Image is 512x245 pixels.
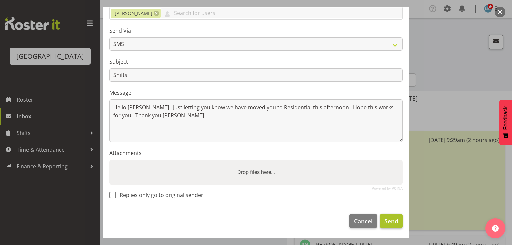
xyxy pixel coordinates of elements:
a: Powered by PQINA [372,187,403,190]
input: Search for users [161,8,402,18]
label: Send Via [109,27,403,35]
input: Subject [109,68,403,82]
img: help-xxl-2.png [492,225,499,232]
button: Cancel [349,214,377,228]
button: Send [380,214,403,228]
span: Feedback [503,106,509,130]
span: [PERSON_NAME] [115,10,152,17]
span: Replies only go to original sender [116,192,203,198]
label: Drop files here... [235,166,278,179]
label: Subject [109,58,403,66]
label: Attachments [109,149,403,157]
span: Send [384,217,398,225]
label: Message [109,89,403,97]
button: Feedback - Show survey [499,100,512,145]
span: Cancel [354,217,373,225]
